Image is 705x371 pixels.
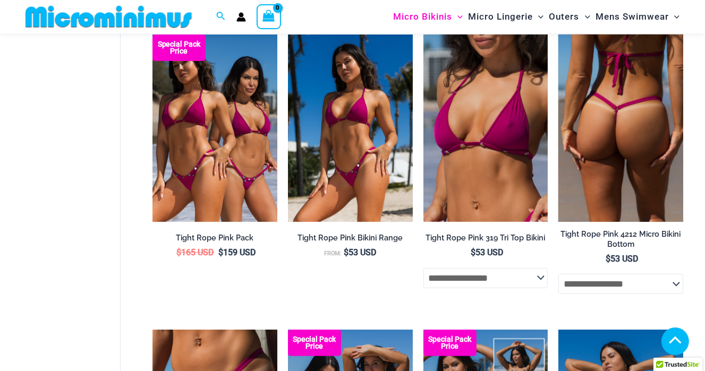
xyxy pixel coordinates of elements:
[593,3,682,30] a: Mens SwimwearMenu ToggleMenu Toggle
[393,3,452,30] span: Micro Bikinis
[344,247,376,257] bdi: 53 USD
[465,3,546,30] a: Micro LingerieMenu ToggleMenu Toggle
[152,41,206,55] b: Special Pack Price
[596,3,669,30] span: Mens Swimwear
[152,233,277,243] h2: Tight Rope Pink Pack
[547,3,593,30] a: OutersMenu ToggleMenu Toggle
[423,233,548,243] h2: Tight Rope Pink 319 Tri Top Bikini
[236,12,246,22] a: Account icon link
[606,254,639,264] bdi: 53 USD
[257,4,281,29] a: View Shopping Cart, empty
[669,3,679,30] span: Menu Toggle
[471,247,503,257] bdi: 53 USD
[21,5,196,29] img: MM SHOP LOGO FLAT
[423,34,548,221] a: Tight Rope Pink 319 Top 01Tight Rope Pink 319 Top 4228 Thong 06Tight Rope Pink 319 Top 4228 Thong 06
[152,34,277,221] img: Collection Pack F
[152,233,277,247] a: Tight Rope Pink Pack
[423,336,477,350] b: Special Pack Price
[288,233,413,243] h2: Tight Rope Pink Bikini Range
[471,247,475,257] span: $
[218,247,223,257] span: $
[344,247,349,257] span: $
[288,34,413,221] a: Tight Rope Pink 319 Top 4228 Thong 05Tight Rope Pink 319 Top 4228 Thong 06Tight Rope Pink 319 Top...
[288,34,413,221] img: Tight Rope Pink 319 Top 4228 Thong 05
[558,34,683,221] img: Tight Rope Pink 319 4212 Micro 02
[389,2,684,32] nav: Site Navigation
[452,3,463,30] span: Menu Toggle
[390,3,465,30] a: Micro BikinisMenu ToggleMenu Toggle
[533,3,543,30] span: Menu Toggle
[218,247,256,257] bdi: 159 USD
[468,3,533,30] span: Micro Lingerie
[176,247,214,257] bdi: 165 USD
[423,34,548,221] img: Tight Rope Pink 319 Top 01
[423,233,548,247] a: Tight Rope Pink 319 Tri Top Bikini
[152,34,277,221] a: Collection Pack F Collection Pack B (3)Collection Pack B (3)
[176,247,181,257] span: $
[288,336,341,350] b: Special Pack Price
[606,254,611,264] span: $
[558,229,683,249] h2: Tight Rope Pink 4212 Micro Bikini Bottom
[288,233,413,247] a: Tight Rope Pink Bikini Range
[549,3,580,30] span: Outers
[580,3,590,30] span: Menu Toggle
[558,34,683,221] a: Tight Rope Pink 319 4212 Micro 01Tight Rope Pink 319 4212 Micro 02Tight Rope Pink 319 4212 Micro 02
[324,250,341,257] span: From:
[558,229,683,253] a: Tight Rope Pink 4212 Micro Bikini Bottom
[216,10,226,23] a: Search icon link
